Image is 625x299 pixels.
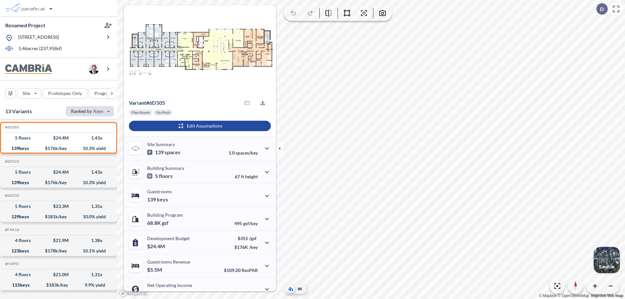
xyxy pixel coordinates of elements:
p: Net Operating Income [147,282,192,288]
p: Development Budget [147,236,190,241]
p: Building Summary [147,165,184,171]
p: Guestrooms [147,189,172,194]
p: # 6d505 [129,100,165,106]
span: /gsf [249,236,257,241]
button: Edit Assumptions [129,121,271,131]
h5: Click to copy the code [4,159,19,164]
button: Switcher ImageSatellite [594,247,620,273]
button: Prototypes Only [43,88,88,99]
button: Site Plan [296,285,304,293]
p: $355 [234,236,258,241]
p: 5 [147,173,173,179]
p: D [600,6,604,12]
span: Variant [129,100,146,106]
p: 67 [235,174,258,179]
p: Satellite [599,264,615,269]
p: No Pool [156,110,170,115]
span: spaces/key [236,150,258,156]
p: [STREET_ADDRESS] [18,34,59,42]
span: spaces [165,149,180,156]
a: Improve this map [591,293,623,298]
p: 139 [147,149,180,156]
p: 5.46 acres ( 237,958 sf) [19,45,62,52]
img: Switcher Image [594,247,620,273]
p: Prototypes Only [48,90,82,97]
p: 1.0 [229,150,258,156]
p: 68.8K [147,220,169,226]
span: keys [157,196,168,203]
a: Mapbox [539,293,557,298]
span: RevPAR [242,267,258,273]
p: 13 Variants [5,107,32,115]
h5: Click to copy the code [4,227,19,232]
p: $2.5M [147,290,163,296]
p: Renamed Project [5,22,45,29]
button: Program [89,88,124,99]
span: gsf [162,220,169,226]
img: user logo [89,64,99,74]
p: $5.5M [147,266,163,273]
p: Edit Assumptions [187,123,222,129]
button: Aerial View [287,285,295,293]
button: Ranked by Keys [66,106,114,116]
p: 139 [147,196,168,203]
p: 495 [234,221,258,226]
h5: Click to copy the code [4,262,19,266]
span: gsf/key [243,221,258,226]
a: Mapbox homepage [119,290,148,297]
a: OpenStreetMap [558,293,589,298]
p: Site Summary [147,142,175,147]
p: Flex Room [132,110,150,115]
p: Program [94,90,113,97]
span: ft [241,174,244,179]
p: $176K [234,244,258,250]
button: Site [17,88,41,99]
span: floors [159,173,173,179]
span: height [245,174,258,179]
span: /key [249,244,258,250]
p: 45.0% [230,291,258,296]
p: Guestrooms Revenue [147,259,190,265]
p: Building Program [147,212,183,218]
h5: Click to copy the code [4,125,19,129]
h5: Click to copy the code [4,193,19,198]
p: $24.4M [147,243,166,250]
p: $109.20 [224,267,258,273]
img: BrandImage [5,64,52,74]
span: margin [243,291,258,296]
p: Site [22,90,30,97]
